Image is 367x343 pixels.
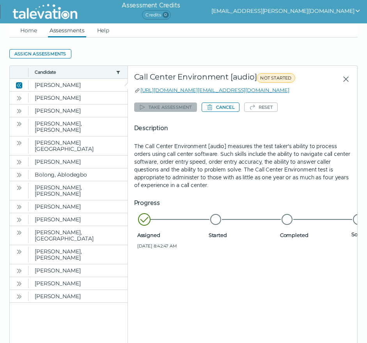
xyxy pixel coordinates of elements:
[14,279,24,288] button: Open
[28,117,128,136] clr-dg-cell: [PERSON_NAME], [PERSON_NAME]
[14,119,24,128] button: Open
[16,82,22,88] cds-icon: Close
[28,290,128,302] clr-dg-cell: [PERSON_NAME]
[48,23,86,37] a: Assessments
[244,103,278,112] button: Reset
[28,264,128,277] clr-dg-cell: [PERSON_NAME]
[16,281,22,287] cds-icon: Open
[14,106,24,115] button: Open
[28,79,128,91] clr-dg-cell: [PERSON_NAME]
[257,73,295,83] span: NOT STARTED
[28,168,128,181] clr-dg-cell: Bolong, Ablodegbo
[14,138,24,147] button: Open
[14,80,24,90] button: Close
[9,2,81,21] img: Talevation_Logo_Transparent_white.png
[137,243,206,249] span: [DATE] 8:42:47 AM
[28,226,128,245] clr-dg-cell: [PERSON_NAME], [GEOGRAPHIC_DATA]
[16,230,22,236] cds-icon: Open
[16,140,22,146] cds-icon: Open
[28,92,128,104] clr-dg-cell: [PERSON_NAME]
[16,159,22,165] cds-icon: Open
[9,49,71,58] button: Assign assessments
[16,217,22,223] cds-icon: Open
[16,185,22,191] cds-icon: Open
[14,215,24,224] button: Open
[163,12,169,18] span: 0
[134,72,317,86] div: Call Center Environment [audio]
[28,245,128,264] clr-dg-cell: [PERSON_NAME], [PERSON_NAME]
[14,183,24,192] button: Open
[115,69,121,75] button: candidate filter
[16,249,22,255] cds-icon: Open
[96,23,111,37] a: Help
[16,268,22,274] cds-icon: Open
[35,69,113,75] button: Candidate
[28,156,128,168] clr-dg-cell: [PERSON_NAME]
[14,266,24,275] button: Open
[28,200,128,213] clr-dg-cell: [PERSON_NAME]
[142,10,170,19] span: Credits
[16,204,22,210] cds-icon: Open
[28,213,128,226] clr-dg-cell: [PERSON_NAME]
[14,170,24,179] button: Open
[16,108,22,114] cds-icon: Open
[336,72,351,86] button: Close
[14,202,24,211] button: Open
[28,104,128,117] clr-dg-cell: [PERSON_NAME]
[134,124,351,133] h5: Description
[137,232,206,238] span: Assigned
[134,103,197,112] button: Take assessment
[209,232,277,238] span: Started
[28,277,128,290] clr-dg-cell: [PERSON_NAME]
[134,198,351,208] h5: Progress
[16,172,22,178] cds-icon: Open
[14,228,24,237] button: Open
[16,293,22,300] cds-icon: Open
[14,292,24,301] button: Open
[28,181,128,200] clr-dg-cell: [PERSON_NAME], [PERSON_NAME]
[28,136,128,155] clr-dg-cell: [PERSON_NAME][GEOGRAPHIC_DATA]
[16,95,22,101] cds-icon: Open
[202,103,239,112] button: Cancel
[211,6,361,16] button: show user actions
[16,121,22,127] cds-icon: Open
[14,247,24,256] button: Open
[122,1,180,10] h6: Assessment Credits
[14,93,24,103] button: Open
[19,23,39,37] a: Home
[134,142,351,189] p: The Call Center Environment [audio] measures the test taker's ability to process orders using cal...
[140,87,289,93] a: [URL][DOMAIN_NAME][EMAIL_ADDRESS][DOMAIN_NAME]
[280,232,348,238] span: Completed
[14,157,24,166] button: Open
